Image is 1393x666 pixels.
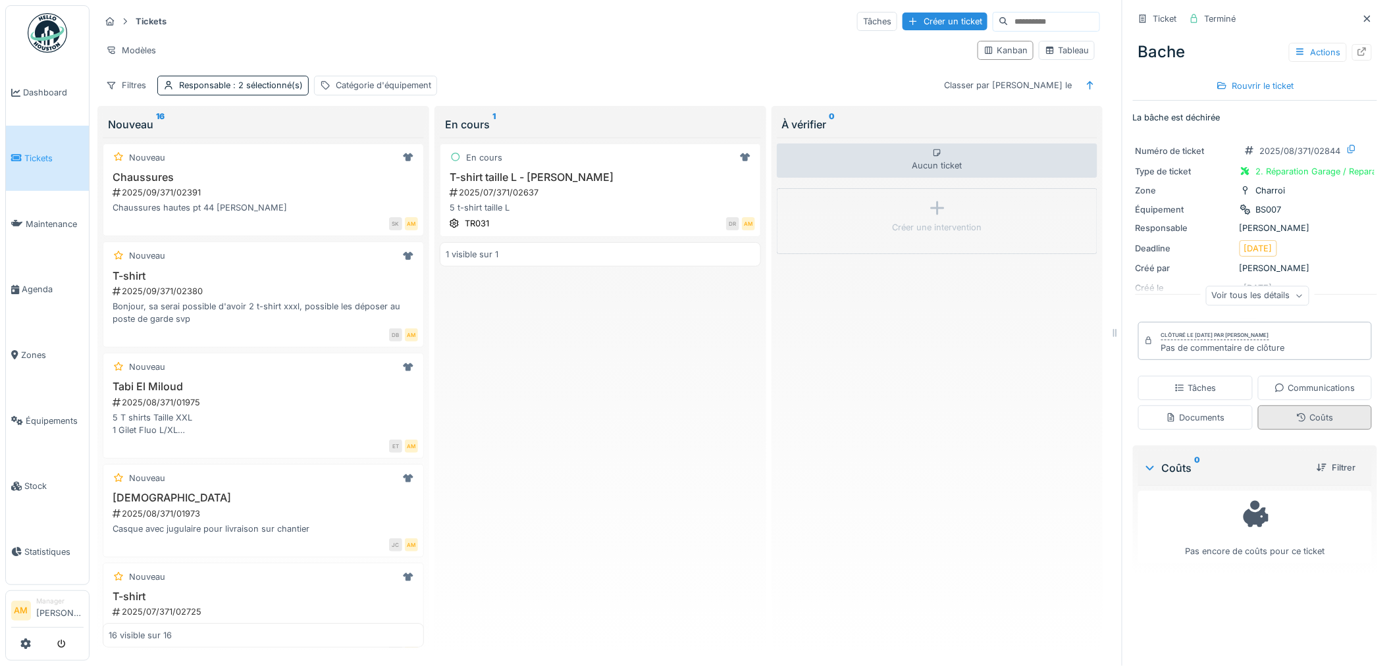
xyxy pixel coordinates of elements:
[129,151,165,164] div: Nouveau
[1296,411,1333,424] div: Coûts
[1133,35,1377,69] div: Bache
[23,86,84,99] span: Dashboard
[6,257,89,322] a: Agenda
[938,76,1078,95] div: Classer par [PERSON_NAME] le
[129,249,165,262] div: Nouveau
[465,217,489,230] div: TR031
[389,328,402,342] div: DB
[109,201,418,214] div: Chaussures hautes pt 44 [PERSON_NAME]
[1136,145,1234,157] div: Numéro de ticket
[111,285,418,297] div: 2025/09/371/02380
[1143,460,1306,476] div: Coûts
[405,538,418,551] div: AM
[1136,262,1375,274] div: [PERSON_NAME]
[1147,497,1363,558] div: Pas encore de coûts pour ce ticket
[109,523,418,535] div: Casque avec jugulaire pour livraison sur chantier
[389,538,402,551] div: JC
[405,328,418,342] div: AM
[24,546,84,558] span: Statistiques
[446,248,498,261] div: 1 visible sur 1
[156,116,165,132] sup: 16
[777,143,1098,178] div: Aucun ticket
[1161,342,1285,354] div: Pas de commentaire de clôture
[1311,459,1361,476] div: Filtrer
[492,116,496,132] sup: 1
[109,300,418,325] div: Bonjour, sa serai possible d'avoir 2 t-shirt xxxl, possible les déposer au poste de garde svp
[1136,242,1234,255] div: Deadline
[1136,222,1375,234] div: [PERSON_NAME]
[111,605,418,618] div: 2025/07/371/02725
[1195,460,1201,476] sup: 0
[129,361,165,373] div: Nouveau
[6,191,89,257] a: Maintenance
[1174,382,1216,394] div: Tâches
[109,492,418,504] h3: [DEMOGRAPHIC_DATA]
[1260,145,1341,157] div: 2025/08/371/02844
[129,571,165,583] div: Nouveau
[109,621,418,634] div: Salut aurait tu encore des t-shirt bicolore en grande taille
[726,217,739,230] div: DR
[230,80,303,90] span: : 2 sélectionné(s)
[109,590,418,603] h3: T-shirt
[6,388,89,453] a: Équipements
[1206,286,1309,305] div: Voir tous les détails
[6,60,89,126] a: Dashboard
[36,596,84,606] div: Manager
[24,480,84,492] span: Stock
[111,186,418,199] div: 2025/09/371/02391
[109,270,418,282] h3: T-shirt
[984,44,1028,57] div: Kanban
[829,116,835,132] sup: 0
[6,322,89,388] a: Zones
[1136,222,1234,234] div: Responsable
[111,507,418,520] div: 2025/08/371/01973
[446,201,755,214] div: 5 t-shirt taille L
[1205,13,1236,25] div: Terminé
[405,440,418,453] div: AM
[6,519,89,585] a: Statistiques
[130,15,172,28] strong: Tickets
[389,440,402,453] div: ET
[22,283,84,295] span: Agenda
[857,12,897,31] div: Tâches
[446,171,755,184] h3: T-shirt taille L - [PERSON_NAME]
[1153,13,1177,25] div: Ticket
[1136,203,1234,216] div: Équipement
[26,415,84,427] span: Équipements
[448,186,755,199] div: 2025/07/371/02637
[108,116,419,132] div: Nouveau
[903,13,987,30] div: Créer un ticket
[1136,165,1234,178] div: Type de ticket
[1211,77,1300,95] div: Rouvrir le ticket
[100,41,162,60] div: Modèles
[109,629,172,642] div: 16 visible sur 16
[742,217,755,230] div: AM
[26,218,84,230] span: Maintenance
[129,472,165,484] div: Nouveau
[1161,331,1269,340] div: Clôturé le [DATE] par [PERSON_NAME]
[389,217,402,230] div: SK
[28,13,67,53] img: Badge_color-CXgf-gQk.svg
[24,152,84,165] span: Tickets
[1136,184,1234,197] div: Zone
[1166,411,1224,424] div: Documents
[782,116,1093,132] div: À vérifier
[36,596,84,625] li: [PERSON_NAME]
[893,221,982,234] div: Créer une intervention
[1275,382,1355,394] div: Communications
[6,126,89,192] a: Tickets
[179,79,303,91] div: Responsable
[11,601,31,621] li: AM
[6,453,89,519] a: Stock
[1256,184,1286,197] div: Charroi
[405,217,418,230] div: AM
[1289,43,1347,62] div: Actions
[100,76,152,95] div: Filtres
[21,349,84,361] span: Zones
[336,79,431,91] div: Catégorie d'équipement
[109,171,418,184] h3: Chaussures
[1136,262,1234,274] div: Créé par
[111,396,418,409] div: 2025/08/371/01975
[1045,44,1089,57] div: Tableau
[1133,111,1377,124] p: La bâche est déchirée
